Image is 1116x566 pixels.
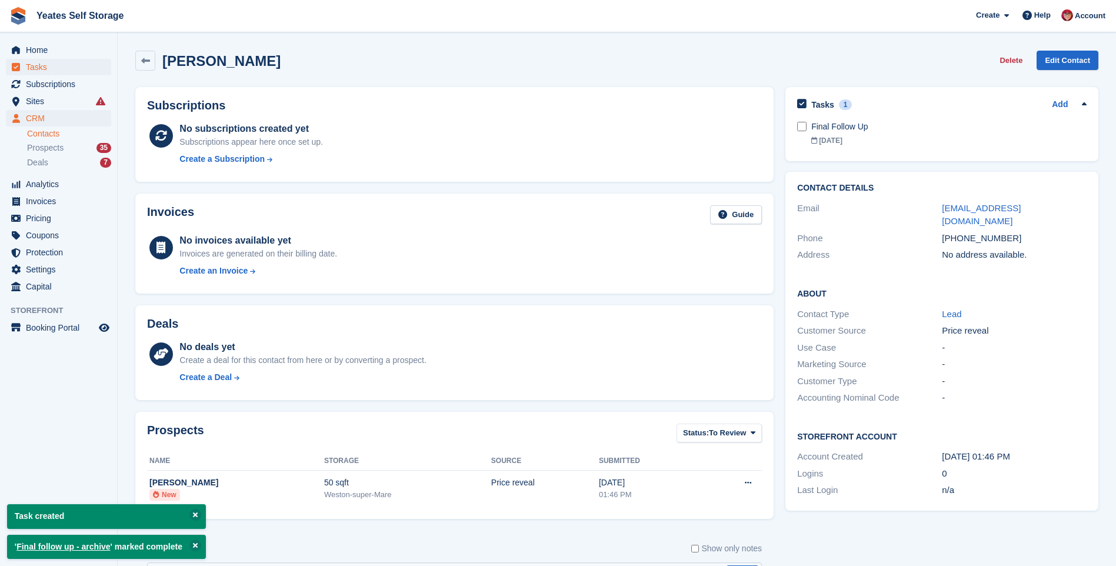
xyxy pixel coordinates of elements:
[491,452,599,471] th: Source
[797,391,942,405] div: Accounting Nominal Code
[811,121,1087,133] div: Final Follow Up
[179,265,248,277] div: Create an Invoice
[27,157,48,168] span: Deals
[797,341,942,355] div: Use Case
[1052,98,1068,112] a: Add
[26,42,96,58] span: Home
[691,542,699,555] input: Show only notes
[6,210,111,227] a: menu
[6,110,111,126] a: menu
[491,477,599,489] div: Price reveal
[6,319,111,336] a: menu
[797,484,942,497] div: Last Login
[179,136,323,148] div: Subscriptions appear here once set up.
[797,184,1087,193] h2: Contact Details
[179,122,323,136] div: No subscriptions created yet
[26,59,96,75] span: Tasks
[797,324,942,338] div: Customer Source
[839,99,852,110] div: 1
[942,309,961,319] a: Lead
[6,93,111,109] a: menu
[683,427,709,439] span: Status:
[27,128,111,139] a: Contacts
[27,142,64,154] span: Prospects
[942,203,1021,227] a: [EMAIL_ADDRESS][DOMAIN_NAME]
[995,51,1027,70] button: Delete
[942,391,1087,405] div: -
[691,542,762,555] label: Show only notes
[26,193,96,209] span: Invoices
[797,375,942,388] div: Customer Type
[179,371,426,384] a: Create a Deal
[179,371,232,384] div: Create a Deal
[147,452,324,471] th: Name
[942,450,1087,464] div: [DATE] 01:46 PM
[677,424,762,443] button: Status: To Review
[32,6,129,25] a: Yeates Self Storage
[324,477,491,489] div: 50 sqft
[97,321,111,335] a: Preview store
[7,535,206,559] p: ' ' marked complete
[100,158,111,168] div: 7
[27,157,111,169] a: Deals 7
[976,9,1000,21] span: Create
[26,210,96,227] span: Pricing
[797,450,942,464] div: Account Created
[797,358,942,371] div: Marketing Source
[162,53,281,69] h2: [PERSON_NAME]
[26,176,96,192] span: Analytics
[942,358,1087,371] div: -
[9,7,27,25] img: stora-icon-8386f47178a22dfd0bd8f6a31ec36ba5ce8667c1dd55bd0f319d3a0aa187defe.svg
[942,232,1087,245] div: [PHONE_NUMBER]
[149,477,324,489] div: [PERSON_NAME]
[16,542,110,551] a: Final follow up - archive
[797,467,942,481] div: Logins
[811,99,834,110] h2: Tasks
[6,76,111,92] a: menu
[26,76,96,92] span: Subscriptions
[797,232,942,245] div: Phone
[942,375,1087,388] div: -
[6,278,111,295] a: menu
[942,467,1087,481] div: 0
[6,193,111,209] a: menu
[811,115,1087,152] a: Final Follow Up [DATE]
[324,452,491,471] th: Storage
[811,135,1087,146] div: [DATE]
[26,110,96,126] span: CRM
[797,202,942,228] div: Email
[149,489,180,501] li: New
[26,93,96,109] span: Sites
[179,234,337,248] div: No invoices available yet
[26,319,96,336] span: Booking Portal
[942,248,1087,262] div: No address available.
[27,142,111,154] a: Prospects 35
[26,244,96,261] span: Protection
[1061,9,1073,21] img: Wendie Tanner
[147,99,762,112] h2: Subscriptions
[599,489,701,501] div: 01:46 PM
[6,227,111,244] a: menu
[797,430,1087,442] h2: Storefront Account
[599,452,701,471] th: Submitted
[96,96,105,106] i: Smart entry sync failures have occurred
[7,504,206,528] p: Task created
[797,308,942,321] div: Contact Type
[942,341,1087,355] div: -
[179,248,337,260] div: Invoices are generated on their billing date.
[179,265,337,277] a: Create an Invoice
[6,176,111,192] a: menu
[26,261,96,278] span: Settings
[6,261,111,278] a: menu
[179,153,323,165] a: Create a Subscription
[147,424,204,445] h2: Prospects
[96,143,111,153] div: 35
[942,324,1087,338] div: Price reveal
[6,59,111,75] a: menu
[709,427,746,439] span: To Review
[179,340,426,354] div: No deals yet
[710,205,762,225] a: Guide
[797,287,1087,299] h2: About
[11,305,117,317] span: Storefront
[942,484,1087,497] div: n/a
